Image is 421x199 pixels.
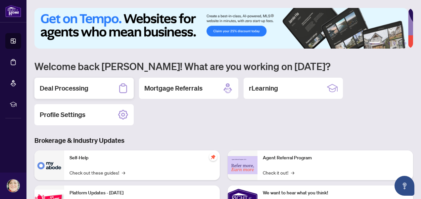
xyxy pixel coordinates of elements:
p: Agent Referral Program [263,154,408,162]
a: Check out these guides!→ [70,169,125,176]
img: Agent Referral Program [228,156,257,174]
h2: Mortgage Referrals [144,84,203,93]
button: 3 [388,42,391,45]
h2: rLearning [249,84,278,93]
h2: Profile Settings [40,110,85,119]
img: Slide 0 [34,8,408,49]
p: Platform Updates - [DATE] [70,189,214,197]
h1: Welcome back [PERSON_NAME]! What are you working on [DATE]? [34,60,413,72]
button: Open asap [395,176,414,196]
p: Self-Help [70,154,214,162]
span: → [122,169,125,176]
button: 1 [369,42,380,45]
button: 6 [404,42,406,45]
p: We want to hear what you think! [263,189,408,197]
img: Profile Icon [7,179,20,192]
a: Check it out!→ [263,169,294,176]
button: 5 [398,42,401,45]
span: pushpin [209,153,217,161]
img: Self-Help [34,150,64,180]
h2: Deal Processing [40,84,88,93]
button: 2 [383,42,385,45]
h3: Brokerage & Industry Updates [34,136,413,145]
img: logo [5,5,21,17]
button: 4 [393,42,396,45]
span: → [291,169,294,176]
